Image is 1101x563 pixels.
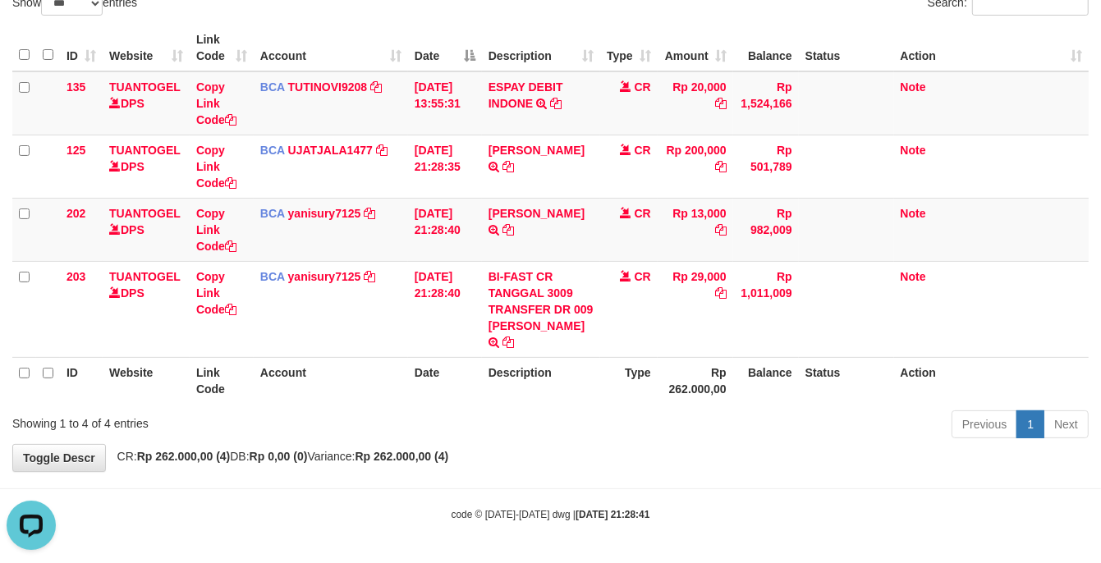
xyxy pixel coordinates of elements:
a: Copy yanisury7125 to clipboard [364,270,375,283]
span: BCA [260,207,285,220]
th: Website [103,357,190,404]
td: [DATE] 13:55:31 [408,71,482,135]
a: UJATJALA1477 [288,144,373,157]
a: TUANTOGEL [109,144,181,157]
a: Copy Link Code [196,80,236,126]
th: Type: activate to sort column ascending [600,25,658,71]
th: Date: activate to sort column descending [408,25,482,71]
th: Description: activate to sort column ascending [482,25,600,71]
td: DPS [103,198,190,261]
a: yanisury7125 [288,207,361,220]
a: [PERSON_NAME] [489,144,585,157]
a: Toggle Descr [12,444,106,472]
a: Copy ACHMAD SYARIF to clipboard [502,160,514,173]
td: Rp 982,009 [733,198,799,261]
span: CR [635,80,651,94]
td: [DATE] 21:28:35 [408,135,482,198]
a: Copy Rp 13,000 to clipboard [715,223,727,236]
div: Showing 1 to 4 of 4 entries [12,409,447,432]
th: Rp 262.000,00 [658,357,733,404]
a: Copy Rp 200,000 to clipboard [715,160,727,173]
th: Action [894,357,1089,404]
th: Account [254,357,408,404]
strong: Rp 262.000,00 (4) [137,450,231,463]
th: Website: activate to sort column ascending [103,25,190,71]
a: Copy Link Code [196,144,236,190]
th: Description [482,357,600,404]
th: Type [600,357,658,404]
span: BCA [260,270,285,283]
td: Rp 501,789 [733,135,799,198]
a: Copy ESPAY DEBIT INDONE to clipboard [550,97,562,110]
span: BCA [260,144,285,157]
a: Next [1044,410,1089,438]
th: Balance [733,357,799,404]
a: Copy Link Code [196,270,236,316]
td: DPS [103,135,190,198]
span: 125 [67,144,85,157]
small: code © [DATE]-[DATE] dwg | [452,509,650,520]
span: 135 [67,80,85,94]
a: Copy Rp 29,000 to clipboard [715,286,727,300]
td: DPS [103,71,190,135]
td: [DATE] 21:28:40 [408,198,482,261]
a: Note [901,144,926,157]
th: ID [60,357,103,404]
a: Copy UJATJALA1477 to clipboard [376,144,388,157]
a: Previous [952,410,1017,438]
th: Status [799,357,894,404]
th: Date [408,357,482,404]
td: Rp 1,524,166 [733,71,799,135]
span: CR [635,270,651,283]
a: 1 [1016,410,1044,438]
a: Copy yanisury7125 to clipboard [364,207,375,220]
a: Copy SILVIA ARDIY to clipboard [502,223,514,236]
span: CR [635,207,651,220]
th: Action: activate to sort column ascending [894,25,1089,71]
a: Copy TUTINOVI9208 to clipboard [370,80,382,94]
td: Rp 13,000 [658,198,733,261]
button: Open LiveChat chat widget [7,7,56,56]
a: Copy Link Code [196,207,236,253]
span: BCA [260,80,285,94]
strong: Rp 262.000,00 (4) [356,450,449,463]
th: ID: activate to sort column ascending [60,25,103,71]
td: Rp 29,000 [658,261,733,357]
a: Copy Rp 20,000 to clipboard [715,97,727,110]
a: BI-FAST CR TANGGAL 3009 TRANSFER DR 009 [PERSON_NAME] [489,270,594,332]
th: Amount: activate to sort column ascending [658,25,733,71]
td: Rp 200,000 [658,135,733,198]
a: Note [901,80,926,94]
a: Note [901,207,926,220]
td: DPS [103,261,190,357]
th: Status [799,25,894,71]
span: CR [635,144,651,157]
a: Copy BI-FAST CR TANGGAL 3009 TRANSFER DR 009 MUHAMMAD FURKAN to clipboard [502,336,514,349]
span: 202 [67,207,85,220]
strong: [DATE] 21:28:41 [576,509,649,520]
span: CR: DB: Variance: [109,450,449,463]
a: yanisury7125 [288,270,361,283]
a: TUTINOVI9208 [288,80,367,94]
a: TUANTOGEL [109,270,181,283]
a: ESPAY DEBIT INDONE [489,80,563,110]
a: TUANTOGEL [109,207,181,220]
th: Link Code [190,357,254,404]
strong: Rp 0,00 (0) [250,450,308,463]
th: Account: activate to sort column ascending [254,25,408,71]
td: [DATE] 21:28:40 [408,261,482,357]
td: Rp 20,000 [658,71,733,135]
a: [PERSON_NAME] [489,207,585,220]
a: Note [901,270,926,283]
td: Rp 1,011,009 [733,261,799,357]
th: Balance [733,25,799,71]
a: TUANTOGEL [109,80,181,94]
th: Link Code: activate to sort column ascending [190,25,254,71]
span: 203 [67,270,85,283]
